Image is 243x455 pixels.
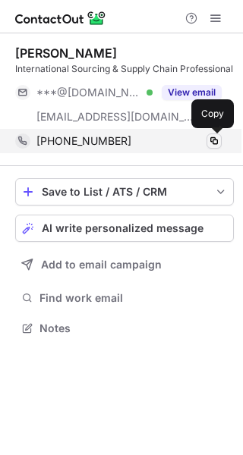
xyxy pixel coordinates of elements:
[36,86,141,99] span: ***@[DOMAIN_NAME]
[15,9,106,27] img: ContactOut v5.3.10
[42,222,204,234] span: AI write personalized message
[15,287,234,309] button: Find work email
[15,45,117,61] div: [PERSON_NAME]
[15,215,234,242] button: AI write personalized message
[15,178,234,206] button: save-profile-one-click
[15,62,234,76] div: International Sourcing & Supply Chain Professional
[15,251,234,278] button: Add to email campaign
[39,291,228,305] span: Find work email
[15,318,234,339] button: Notes
[36,134,131,148] span: [PHONE_NUMBER]
[41,259,162,271] span: Add to email campaign
[42,186,207,198] div: Save to List / ATS / CRM
[36,110,194,124] span: [EMAIL_ADDRESS][DOMAIN_NAME]
[162,85,222,100] button: Reveal Button
[39,322,228,335] span: Notes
